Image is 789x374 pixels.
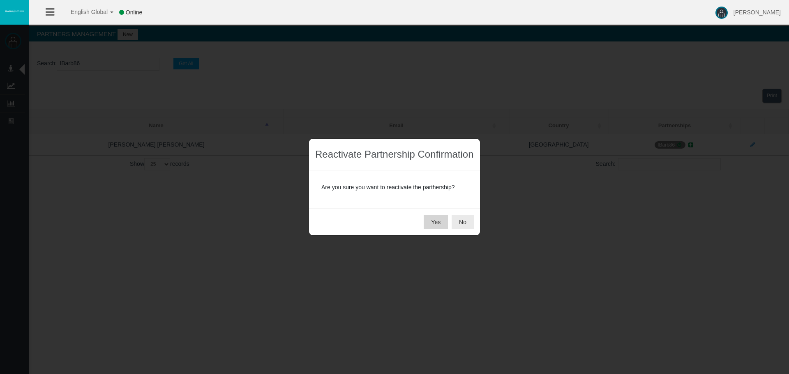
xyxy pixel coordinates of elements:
button: Yes [424,215,448,229]
img: logo.svg [4,9,25,13]
p: Are you sure you want to reactivate the parthership? [321,183,468,192]
img: user-image [715,7,728,19]
span: [PERSON_NAME] [734,9,781,16]
span: English Global [60,9,108,15]
h3: Reactivate Partnership Confirmation [315,149,474,160]
span: Online [126,9,142,16]
button: No [452,215,474,229]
